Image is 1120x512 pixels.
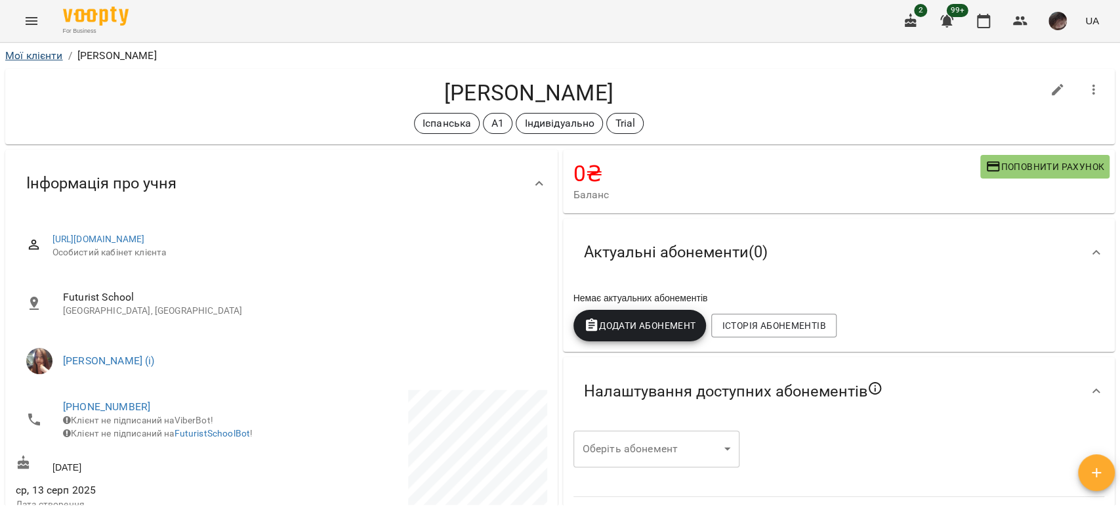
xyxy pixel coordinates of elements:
[1080,9,1104,33] button: UA
[516,113,603,134] div: Індивідуально
[68,48,72,64] li: /
[483,113,512,134] div: A1
[5,48,1115,64] nav: breadcrumb
[524,116,594,131] p: Індивідуально
[63,7,129,26] img: Voopty Logo
[13,452,281,477] div: [DATE]
[52,234,145,244] a: [URL][DOMAIN_NAME]
[5,150,558,217] div: Інформація про учня
[414,113,480,134] div: Іспанська
[584,318,696,333] span: Додати Абонемент
[63,415,213,425] span: Клієнт не підписаний на ViberBot!
[175,428,251,438] a: FuturistSchoolBot
[563,357,1115,425] div: Налаштування доступних абонементів
[26,173,176,194] span: Інформація про учня
[980,155,1110,179] button: Поповнити рахунок
[63,400,150,413] a: [PHONE_NUMBER]
[615,116,635,131] p: Trial
[52,246,537,259] span: Особистий кабінет клієнта
[563,219,1115,286] div: Актуальні абонементи(0)
[1085,14,1099,28] span: UA
[63,289,537,305] span: Futurist School
[711,314,836,337] button: Історія абонементів
[1048,12,1067,30] img: 297f12a5ee7ab206987b53a38ee76f7e.jpg
[63,305,537,318] p: [GEOGRAPHIC_DATA], [GEOGRAPHIC_DATA]
[26,348,52,374] img: Михайлик Альона Михайлівна (і)
[947,4,968,17] span: 99+
[16,79,1042,106] h4: [PERSON_NAME]
[63,27,129,35] span: For Business
[63,354,155,367] a: [PERSON_NAME] (і)
[423,116,471,131] p: Іспанська
[584,242,768,263] span: Актуальні абонементи ( 0 )
[16,482,279,498] span: ср, 13 серп 2025
[573,431,740,467] div: ​
[584,381,883,402] span: Налаштування доступних абонементів
[867,381,883,396] svg: Якщо не обрано жодного, клієнт зможе побачити всі публічні абонементи
[573,187,980,203] span: Баланс
[16,5,47,37] button: Menu
[573,160,980,187] h4: 0 ₴
[5,49,63,62] a: Мої клієнти
[77,48,157,64] p: [PERSON_NAME]
[491,116,504,131] p: A1
[571,289,1108,307] div: Немає актуальних абонементів
[63,428,253,438] span: Клієнт не підписаний на !
[606,113,644,134] div: Trial
[573,310,707,341] button: Додати Абонемент
[914,4,927,17] span: 2
[722,318,825,333] span: Історія абонементів
[16,498,279,511] p: Дата створення
[985,159,1104,175] span: Поповнити рахунок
